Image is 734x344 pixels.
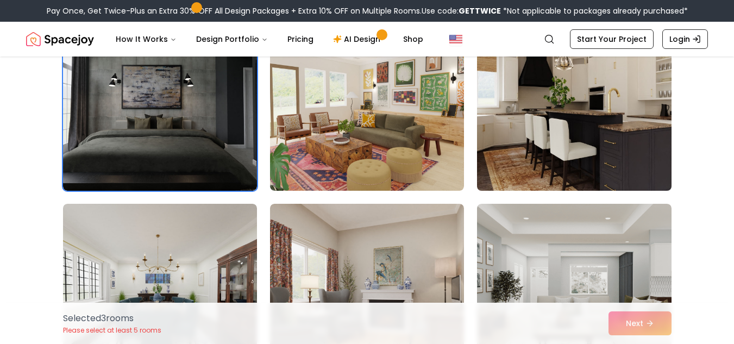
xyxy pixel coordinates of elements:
[472,12,676,195] img: Room room-72
[26,28,94,50] a: Spacejoy
[270,17,464,191] img: Room room-71
[422,5,501,16] span: Use code:
[394,28,432,50] a: Shop
[26,28,94,50] img: Spacejoy Logo
[107,28,185,50] button: How It Works
[449,33,462,46] img: United States
[187,28,277,50] button: Design Portfolio
[107,28,432,50] nav: Main
[279,28,322,50] a: Pricing
[662,29,708,49] a: Login
[63,312,161,325] p: Selected 3 room s
[324,28,392,50] a: AI Design
[47,5,688,16] div: Pay Once, Get Twice-Plus an Extra 30% OFF All Design Packages + Extra 10% OFF on Multiple Rooms.
[63,326,161,335] p: Please select at least 5 rooms
[63,17,257,191] img: Room room-70
[501,5,688,16] span: *Not applicable to packages already purchased*
[26,22,708,57] nav: Global
[570,29,654,49] a: Start Your Project
[459,5,501,16] b: GETTWICE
